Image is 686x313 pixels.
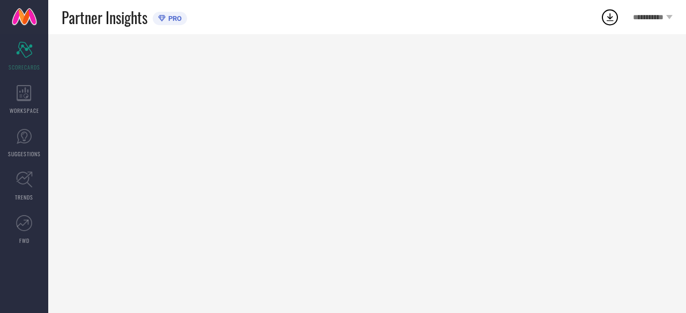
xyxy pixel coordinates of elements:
span: SUGGESTIONS [8,150,41,158]
span: TRENDS [15,193,33,201]
span: WORKSPACE [10,106,39,114]
span: FWD [19,236,29,245]
span: SCORECARDS [9,63,40,71]
span: Partner Insights [62,6,147,28]
div: Open download list [600,7,620,27]
span: PRO [166,14,182,22]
